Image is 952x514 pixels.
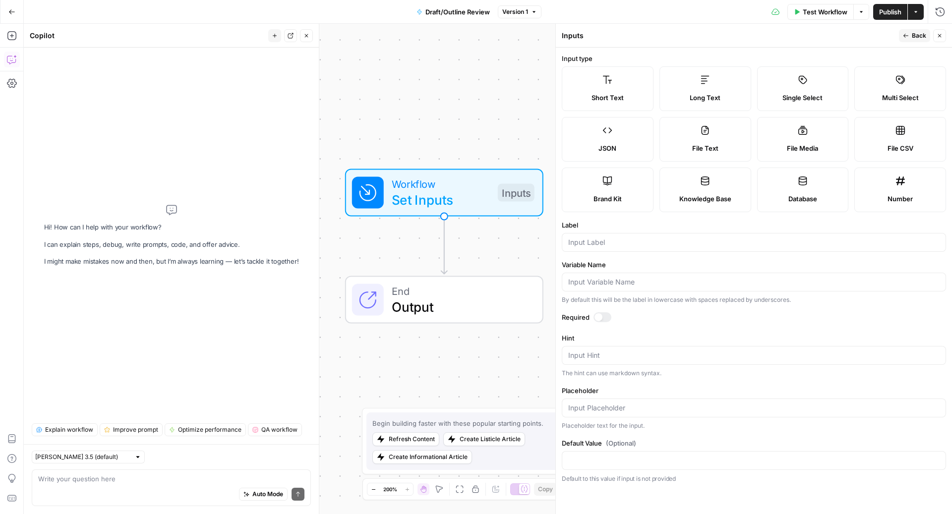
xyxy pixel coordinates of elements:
div: Inputs [498,184,535,202]
div: Copilot [30,31,265,41]
span: Draft/Outline Review [425,7,490,17]
span: File Text [692,143,718,153]
span: Improve prompt [113,425,158,434]
span: (Optional) [606,438,636,448]
input: Input Label [568,237,940,247]
label: Default Value [562,438,946,448]
span: Output [392,297,527,317]
input: Input Variable Name [568,277,940,287]
span: Single Select [782,93,823,103]
div: Refresh Content [389,435,435,444]
span: End [392,283,527,299]
div: Inputs [562,31,896,41]
div: Placeholder text for the input. [562,421,946,430]
button: Explain workflow [32,423,98,436]
p: I might make mistakes now and then, but I’m always learning — let’s tackle it together! [44,256,299,267]
span: Test Workflow [803,7,847,17]
div: The hint can use markdown syntax. [562,369,946,378]
span: Workflow [392,176,490,192]
button: Improve prompt [100,423,163,436]
span: Copy [538,485,553,494]
button: Test Workflow [787,4,853,20]
span: Number [888,194,913,204]
input: Input Placeholder [568,403,940,413]
span: Auto Mode [252,490,283,499]
span: Database [788,194,817,204]
span: Publish [879,7,901,17]
label: Placeholder [562,386,946,396]
div: Create Informational Article [389,453,468,461]
button: QA workflow [248,423,302,436]
button: Copy [534,483,557,496]
button: Back [899,29,930,42]
div: Begin building faster with these popular starting points. [372,418,543,428]
span: Multi Select [882,93,919,103]
span: Explain workflow [45,425,93,434]
span: Brand Kit [594,194,622,204]
label: Label [562,220,946,230]
label: Hint [562,333,946,343]
button: Publish [873,4,907,20]
label: Input type [562,54,946,63]
div: By default this will be the label in lowercase with spaces replaced by underscores. [562,295,946,304]
label: Variable Name [562,260,946,270]
div: WorkflowSet InputsInputs [291,169,598,217]
p: I can explain steps, debug, write prompts, code, and offer advice. [44,239,299,250]
p: Hi! How can I help with your workflow? [44,222,299,232]
span: QA workflow [261,425,297,434]
span: File CSV [888,143,913,153]
span: Long Text [690,93,720,103]
g: Edge from start to end [441,216,447,274]
span: JSON [598,143,616,153]
span: 200% [383,485,397,493]
span: Optimize performance [178,425,241,434]
input: Claude Sonnet 3.5 (default) [35,452,130,462]
button: Draft/Outline Review [411,4,496,20]
button: Version 1 [498,5,541,18]
p: Default to this value if input is not provided [562,474,946,484]
span: Set Inputs [392,190,490,210]
div: Create Listicle Article [460,435,521,444]
span: Short Text [592,93,624,103]
span: Knowledge Base [679,194,731,204]
button: Optimize performance [165,423,246,436]
div: EndOutput [291,276,598,324]
button: Auto Mode [239,488,288,501]
label: Required [562,312,946,322]
span: File Media [787,143,818,153]
span: Back [912,31,926,40]
span: Version 1 [502,7,528,16]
